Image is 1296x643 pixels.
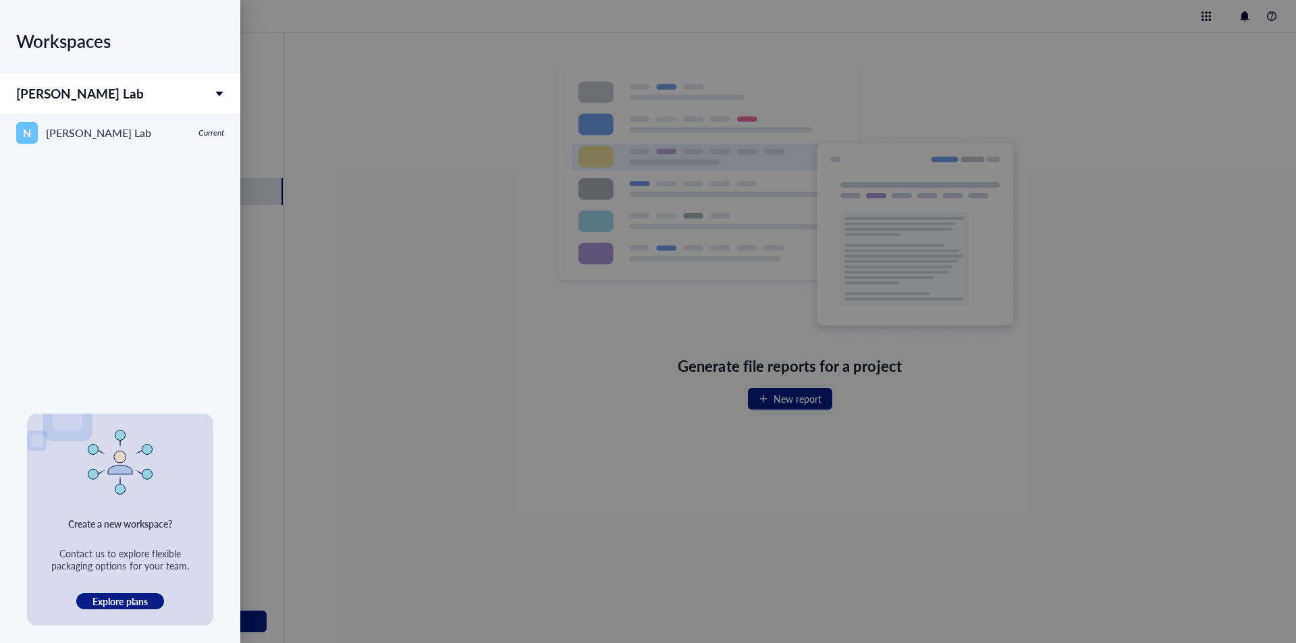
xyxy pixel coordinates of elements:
[88,430,153,495] img: New workspace
[43,547,197,571] div: Contact us to explore flexible packaging options for your team.
[16,84,144,103] span: [PERSON_NAME] Lab
[16,22,224,60] div: Workspaces
[76,593,163,609] button: Explore plans
[92,595,147,607] span: Explore plans
[23,124,31,141] span: N
[46,123,151,142] div: [PERSON_NAME] Lab
[68,516,172,531] div: Create a new workspace?
[27,380,92,451] img: Image left
[198,128,224,138] div: Current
